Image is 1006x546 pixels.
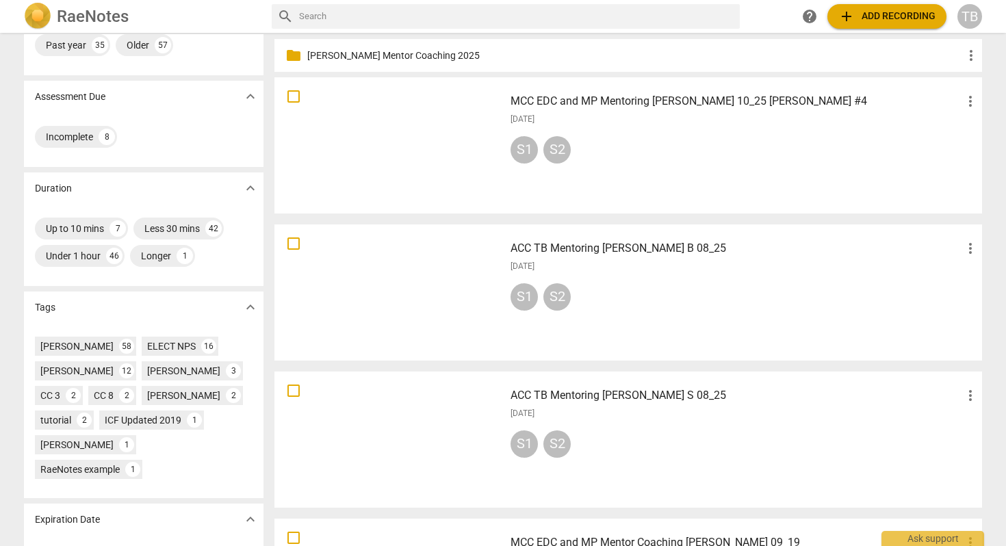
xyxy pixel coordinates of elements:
span: help [801,8,818,25]
span: more_vert [963,47,979,64]
div: 2 [77,413,92,428]
a: MCC EDC and MP Mentoring [PERSON_NAME] 10_25 [PERSON_NAME] #4[DATE]S1S2 [279,82,977,209]
span: folder [285,47,302,64]
span: [DATE] [511,114,534,125]
div: 7 [109,220,126,237]
h3: ACC TB Mentoring Helen B 08_25 [511,240,962,257]
p: Tags [35,300,55,315]
h3: ACC TB Mentoring Leah S 08_25 [511,387,962,404]
button: Show more [240,86,261,107]
p: Duration [35,181,72,196]
span: expand_more [242,88,259,105]
div: Incomplete [46,130,93,144]
button: Show more [240,178,261,198]
div: 46 [106,248,122,264]
div: S1 [511,136,538,164]
div: Longer [141,249,171,263]
div: tutorial [40,413,71,427]
div: S2 [543,136,571,164]
div: Ask support [881,531,984,546]
div: [PERSON_NAME] [147,389,220,402]
div: RaeNotes example [40,463,120,476]
span: [DATE] [511,261,534,272]
a: ACC TB Mentoring [PERSON_NAME] B 08_25[DATE]S1S2 [279,229,977,356]
div: 58 [119,339,134,354]
button: Show more [240,509,261,530]
span: expand_more [242,299,259,315]
div: Older [127,38,149,52]
p: Assessment Due [35,90,105,104]
h2: RaeNotes [57,7,129,26]
div: [PERSON_NAME] [40,438,114,452]
span: expand_more [242,511,259,528]
div: S2 [543,283,571,311]
div: 1 [125,462,140,477]
div: Under 1 hour [46,249,101,263]
div: Less 30 mins [144,222,200,235]
div: 3 [226,363,241,378]
a: LogoRaeNotes [24,3,261,30]
p: Talana Mentor Coaching 2025 [307,49,963,63]
button: Show more [240,297,261,317]
div: S2 [543,430,571,458]
div: ELECT NPS [147,339,196,353]
div: 42 [205,220,222,237]
img: Logo [24,3,51,30]
div: S1 [511,283,538,311]
div: 2 [119,388,134,403]
div: ICF Updated 2019 [105,413,181,427]
div: CC 8 [94,389,114,402]
span: more_vert [962,93,979,109]
div: 57 [155,37,171,53]
span: [DATE] [511,408,534,419]
div: 1 [119,437,134,452]
div: S1 [511,430,538,458]
div: [PERSON_NAME] [40,364,114,378]
div: [PERSON_NAME] [40,339,114,353]
div: Past year [46,38,86,52]
span: search [277,8,294,25]
a: Help [797,4,822,29]
div: [PERSON_NAME] [147,364,220,378]
div: 2 [226,388,241,403]
span: expand_more [242,180,259,196]
span: more_vert [962,387,979,404]
div: 2 [66,388,81,403]
span: more_vert [962,240,979,257]
input: Search [299,5,734,27]
div: Up to 10 mins [46,222,104,235]
div: 1 [177,248,193,264]
div: 8 [99,129,115,145]
p: Expiration Date [35,512,100,527]
button: TB [957,4,982,29]
span: Add recording [838,8,936,25]
span: add [838,8,855,25]
div: CC 3 [40,389,60,402]
button: Upload [827,4,946,29]
h3: MCC EDC and MP Mentoring Talana 10_25 Josh #4 [511,93,962,109]
div: 16 [201,339,216,354]
div: 12 [119,363,134,378]
a: ACC TB Mentoring [PERSON_NAME] S 08_25[DATE]S1S2 [279,376,977,503]
div: 35 [92,37,108,53]
div: 1 [187,413,202,428]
